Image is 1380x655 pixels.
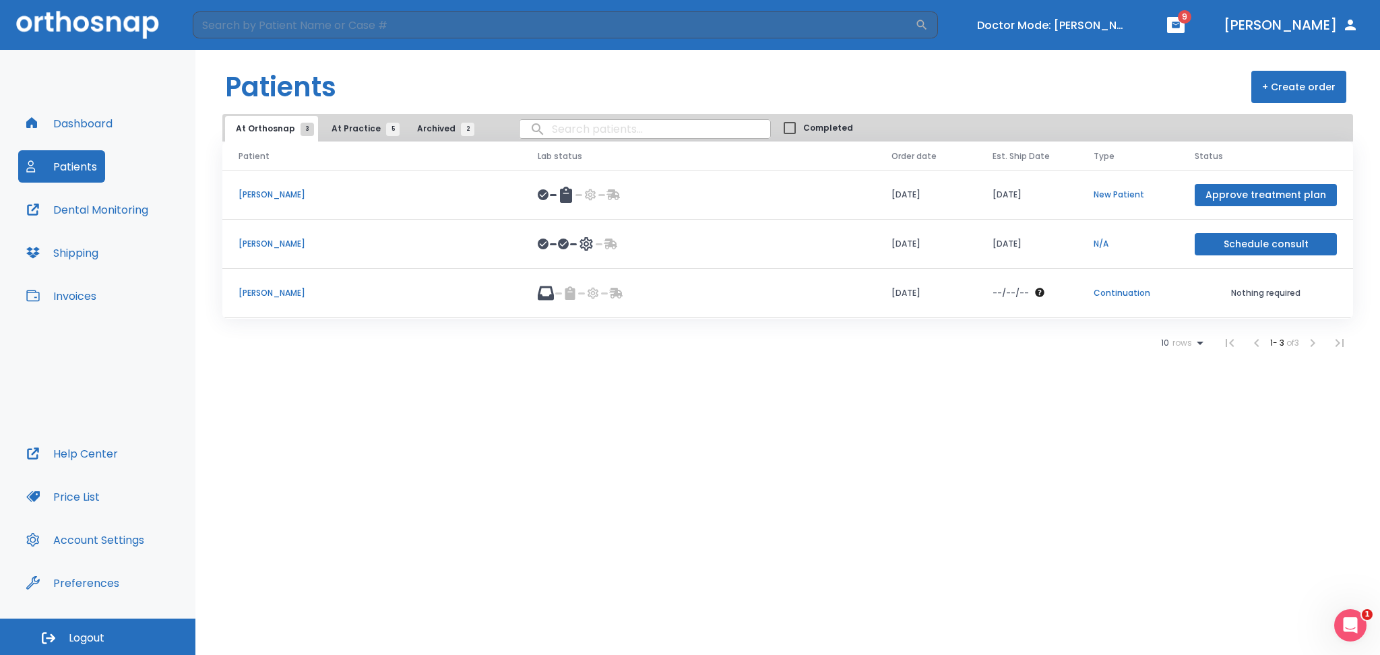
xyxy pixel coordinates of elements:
span: Type [1094,150,1115,162]
p: New Patient [1094,189,1162,201]
span: 3 [301,123,314,136]
span: Status [1195,150,1223,162]
span: 10 [1161,338,1169,348]
span: 5 [386,123,400,136]
span: Completed [803,122,853,134]
span: 1 [1362,609,1373,620]
span: At Practice [332,123,393,135]
span: rows [1169,338,1192,348]
p: N/A [1094,238,1162,250]
p: [PERSON_NAME] [239,189,505,201]
button: Price List [18,480,108,513]
td: [DATE] [875,269,976,318]
span: Patient [239,150,270,162]
button: Approve treatment plan [1195,184,1337,206]
div: tabs [225,116,481,142]
iframe: Intercom live chat [1334,609,1367,642]
span: Archived [417,123,468,135]
button: Doctor Mode: [PERSON_NAME] [972,14,1133,36]
span: Est. Ship Date [993,150,1050,162]
span: 9 [1178,10,1191,24]
td: [DATE] [976,220,1077,269]
td: [DATE] [875,170,976,220]
input: Search by Patient Name or Case # [193,11,915,38]
p: Nothing required [1195,287,1337,299]
img: Orthosnap [16,11,159,38]
button: Invoices [18,280,104,312]
td: [DATE] [875,220,976,269]
span: of 3 [1286,337,1299,348]
button: Account Settings [18,524,152,556]
span: 2 [461,123,474,136]
div: The date will be available after approving treatment plan [993,287,1061,299]
span: Logout [69,631,104,646]
button: Dental Monitoring [18,193,156,226]
button: [PERSON_NAME] [1218,13,1364,37]
p: Continuation [1094,287,1162,299]
span: Lab status [538,150,582,162]
p: --/--/-- [993,287,1029,299]
button: Preferences [18,567,127,599]
span: 1 - 3 [1270,337,1286,348]
button: Patients [18,150,105,183]
button: Schedule consult [1195,233,1337,255]
span: At Orthosnap [236,123,307,135]
h1: Patients [225,67,336,107]
button: Shipping [18,237,106,269]
button: + Create order [1251,71,1346,103]
td: [DATE] [976,170,1077,220]
button: Dashboard [18,107,121,139]
span: Order date [891,150,937,162]
button: Help Center [18,437,126,470]
input: search [520,116,770,142]
p: [PERSON_NAME] [239,287,505,299]
p: [PERSON_NAME] [239,238,505,250]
